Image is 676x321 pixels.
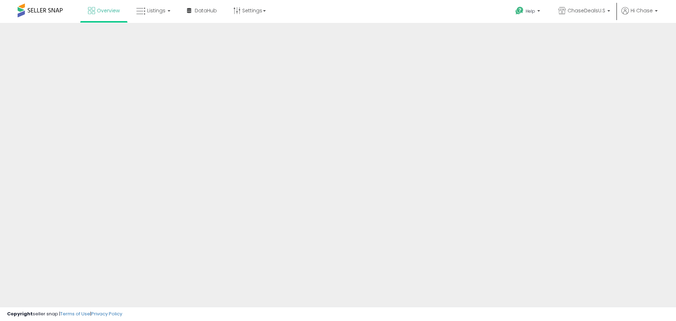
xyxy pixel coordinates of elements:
span: DataHub [195,7,217,14]
span: Help [526,8,535,14]
span: Overview [97,7,120,14]
span: ChaseDealsU.S [568,7,605,14]
a: Help [510,1,547,23]
div: seller snap | | [7,311,122,317]
a: Hi Chase [621,7,658,23]
span: Hi Chase [631,7,653,14]
a: Privacy Policy [91,310,122,317]
strong: Copyright [7,310,33,317]
a: Terms of Use [60,310,90,317]
span: Listings [147,7,165,14]
i: Get Help [515,6,524,15]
